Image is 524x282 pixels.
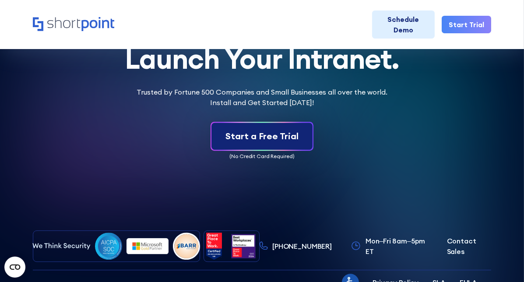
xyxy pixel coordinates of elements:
[33,152,491,160] p: (No Credit Card Required)
[272,241,332,251] p: [PHONE_NUMBER]
[211,123,313,150] a: Start a Free Trial
[366,236,428,257] p: Mon–Fri 8am–5pm ET
[4,257,25,278] button: Open CMP widget
[126,87,399,108] p: Trusted by Fortune 500 Companies and Small Businesses all over the world. Install and Get Started...
[372,11,435,39] a: Schedule Demo
[366,180,524,282] iframe: Chat Widget
[225,130,299,143] div: Start a Free Trial
[33,17,114,32] a: Home
[260,241,332,251] a: [PHONE_NUMBER]
[442,16,491,33] a: Start Trial
[33,13,491,74] div: Pick a template. Launch Your Intranet.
